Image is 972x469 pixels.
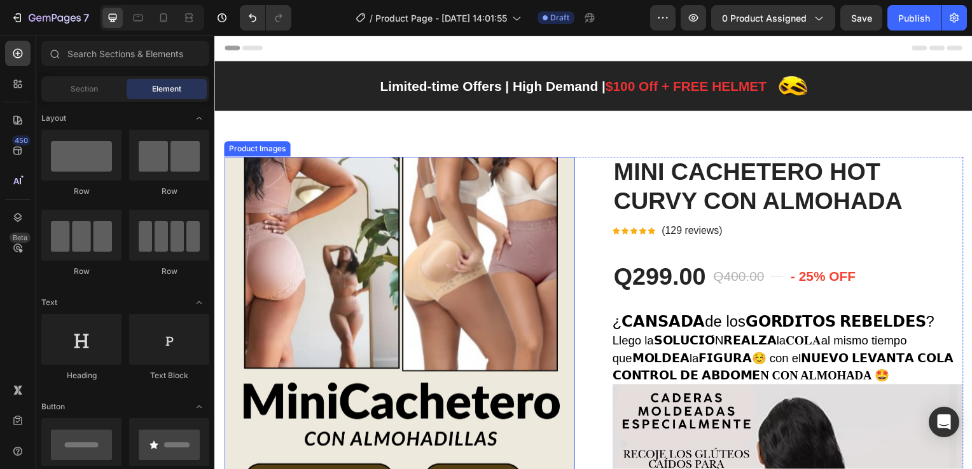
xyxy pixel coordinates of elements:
span: 𝗦𝗢𝗟𝗨𝗖𝗜𝗢 [442,301,504,314]
h2: MINI CACHETERO HOT CURVY CON ALMOHADA [401,122,754,182]
span: Toggle open [189,397,209,417]
div: Row [129,266,209,277]
span: 𝗙𝗜𝗚𝗨𝗥𝗔 [488,318,541,332]
pre: - 25% off [578,228,648,258]
span: Text [41,297,57,308]
button: 0 product assigned [711,5,835,31]
button: Publish [887,5,941,31]
div: Publish [898,11,930,25]
div: Row [41,266,121,277]
div: 450 [12,135,31,146]
span: 𝗖𝗔𝗡𝗦𝗔𝗗𝗔 [410,280,494,297]
div: Heading [41,370,121,381]
span: 𝐂𝐎𝐋𝐀 [575,301,611,314]
span: 𝗖𝗢𝗟𝗔 [708,318,744,332]
span: 𝗟𝗘𝗩𝗔𝗡𝗧𝗔 [642,318,705,332]
span: la [478,318,488,332]
div: Q299.00 [401,226,496,260]
div: Row [41,186,121,197]
span: 𝗚𝗢𝗥𝗗𝗜𝗧𝗢𝗦 [535,280,626,297]
img: Alt Image [567,36,598,66]
button: Save [840,5,882,31]
span: Section [71,83,98,95]
span: Layout [41,112,66,124]
div: Text Block [129,370,209,381]
span: / [370,11,373,25]
div: Undo/Redo [240,5,291,31]
span: Product Page - [DATE] 14:01:55 [375,11,507,25]
span: 0 product assigned [722,11,807,25]
span: 𝗠𝗢𝗟𝗗𝗘𝗔 [420,318,478,332]
span: Draft [550,12,569,24]
div: Row [129,186,209,197]
p: (129 reviews) [450,189,511,205]
span: 𝗔𝗕𝗗𝗢𝗠𝗘 [490,336,662,350]
span: 𝗗𝗘 [469,336,487,350]
span: 𝗥𝗘𝗕𝗘𝗟𝗗𝗘𝗦 [630,280,716,297]
span: 🤩 [665,336,680,350]
span: $100 Off + FREE HELMET [394,44,556,58]
span: la [566,301,576,314]
span: al mismo tiempo que [401,301,697,332]
div: Open Intercom Messenger [929,407,959,437]
input: Search Sections & Elements [41,41,209,66]
strong: N CON ALMOHADA [550,336,662,350]
span: ☺️ con el [541,318,591,332]
button: 7 [5,5,95,31]
span: Toggle open [189,108,209,128]
span: Toggle open [189,292,209,313]
span: 𝗥𝗘𝗔𝗟𝗭𝗔 [513,301,566,314]
span: Llego la [401,301,442,314]
span: Button [41,401,65,412]
p: 7 [83,10,89,25]
iframe: Design area [214,36,972,469]
span: Save [851,13,872,24]
span: 𝗖𝗢𝗡𝗧𝗥𝗢𝗟 [401,336,466,350]
span: ? [716,280,725,297]
div: Q400.00 [501,231,555,254]
span: 𝗡𝗨𝗘𝗩𝗢 [591,318,639,332]
span: de los [494,280,535,297]
span: ¿ [401,280,410,297]
div: Product Images [12,109,74,120]
span: Element [152,83,181,95]
span: ́N [504,301,512,314]
div: Beta [10,233,31,243]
